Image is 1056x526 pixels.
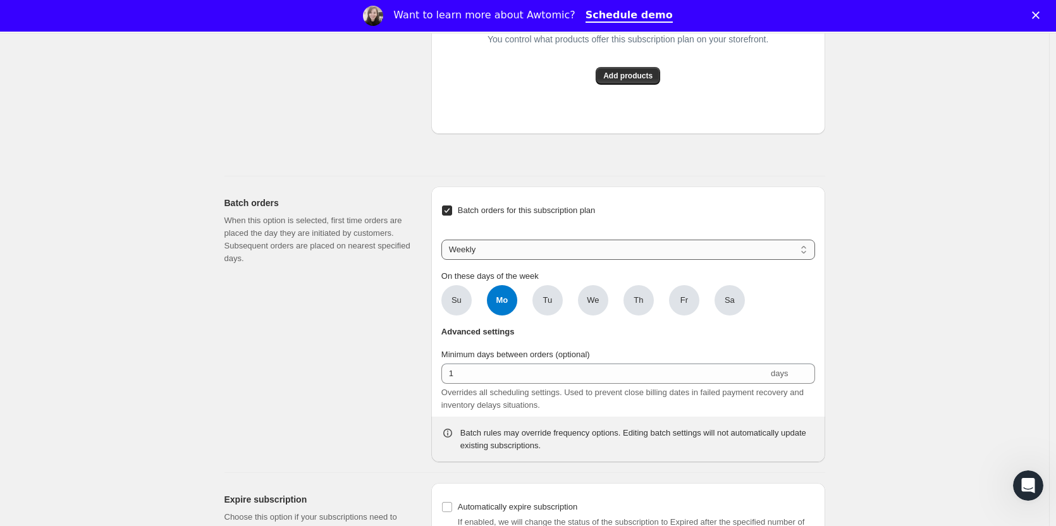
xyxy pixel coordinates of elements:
span: On these days of the week [441,271,539,281]
div: Batch rules may override frequency options. Editing batch settings will not automatically update ... [460,427,815,452]
span: Automatically expire subscription [458,502,577,511]
span: Minimum days between orders (optional) [441,350,590,359]
h2: Expire subscription [224,493,411,506]
span: Fr [680,294,688,307]
span: Batch orders for this subscription plan [458,205,596,215]
span: Overrides all scheduling settings. Used to prevent close billing dates in failed payment recovery... [441,388,804,410]
span: days [771,369,788,378]
p: When this option is selected, first time orders are placed the day they are initiated by customer... [224,214,411,265]
span: Mo [487,285,517,315]
span: Add products [603,71,653,81]
div: Close [1032,11,1045,19]
span: Th [634,294,643,307]
span: You control what products offer this subscription plan on your storefront. [488,30,768,48]
button: Add products [596,67,660,85]
span: Su [451,294,462,307]
div: Want to learn more about Awtomic? [393,9,575,21]
iframe: Intercom live chat [1013,470,1043,501]
a: Schedule demo [586,9,673,23]
span: We [587,294,599,307]
span: Advanced settings [441,326,515,338]
h2: Batch orders [224,197,411,209]
span: Tu [543,294,552,307]
img: Profile image for Emily [363,6,383,26]
span: Sa [725,294,735,307]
